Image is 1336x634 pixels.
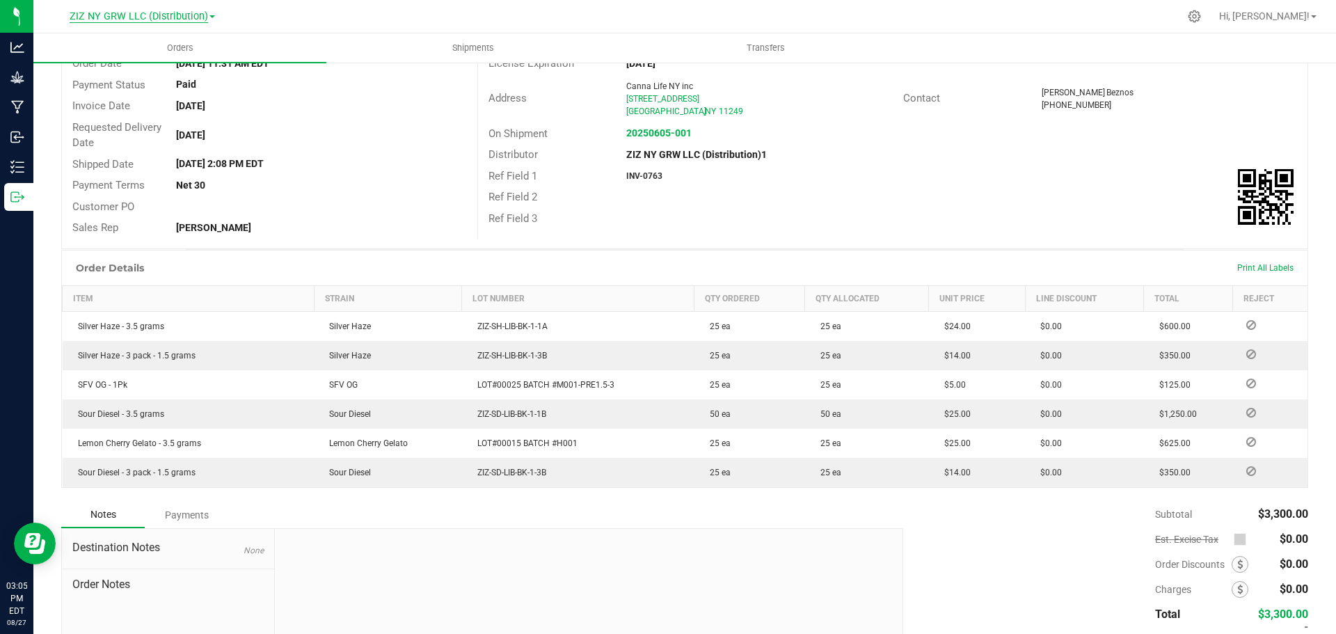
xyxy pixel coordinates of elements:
inline-svg: Analytics [10,40,24,54]
span: ZIZ-SD-LIB-BK-1-1B [470,409,546,419]
span: Sour Diesel [322,409,371,419]
span: ZIZ-SD-LIB-BK-1-3B [470,468,546,477]
span: $0.00 [1280,557,1308,571]
span: Ref Field 3 [488,212,537,225]
strong: Paid [176,79,196,90]
th: Lot Number [462,285,694,311]
span: ZIZ-SH-LIB-BK-1-3B [470,351,547,360]
span: Reject Inventory [1241,409,1262,417]
span: 25 ea [703,380,731,390]
span: Est. Excise Tax [1155,534,1228,545]
span: $24.00 [937,322,971,331]
th: Total [1144,285,1232,311]
a: Orders [33,33,326,63]
span: Order Notes [72,576,264,593]
strong: INV-0763 [626,171,662,181]
span: $5.00 [937,380,966,390]
span: $0.00 [1033,322,1062,331]
span: Distributor [488,148,538,161]
span: 25 ea [703,468,731,477]
span: $0.00 [1033,380,1062,390]
span: $25.00 [937,438,971,448]
span: $14.00 [937,468,971,477]
span: NY [705,106,716,116]
h1: Order Details [76,262,144,274]
strong: [DATE] [626,58,655,69]
span: None [244,546,264,555]
th: Qty Allocated [805,285,929,311]
span: Payment Status [72,79,145,91]
span: Sour Diesel [322,468,371,477]
span: 25 ea [703,351,731,360]
span: Print All Labels [1237,263,1294,273]
p: 03:05 PM EDT [6,580,27,617]
span: ZIZ-SH-LIB-BK-1-1A [470,322,548,331]
span: Shipments [434,42,513,54]
strong: [DATE] [176,100,205,111]
span: Contact [903,92,940,104]
span: Ref Field 1 [488,170,537,182]
span: Canna Life NY inc [626,81,693,91]
span: SFV OG [322,380,358,390]
span: Sour Diesel - 3 pack - 1.5 grams [71,468,196,477]
span: $125.00 [1152,380,1191,390]
span: $0.00 [1280,532,1308,546]
span: $0.00 [1033,409,1062,419]
inline-svg: Outbound [10,190,24,204]
span: $625.00 [1152,438,1191,448]
span: ZIZ NY GRW LLC (Distribution) [70,10,208,23]
span: 25 ea [813,468,841,477]
th: Item [63,285,315,311]
span: Calculate excise tax [1234,530,1252,548]
span: Sales Rep [72,221,118,234]
span: $1,250.00 [1152,409,1197,419]
qrcode: 00000866 [1238,169,1294,225]
span: 25 ea [813,380,841,390]
span: 50 ea [703,409,731,419]
span: Subtotal [1155,509,1192,520]
div: Payments [145,502,228,528]
span: Lemon Cherry Gelato - 3.5 grams [71,438,201,448]
th: Strain [314,285,462,311]
span: On Shipment [488,127,548,140]
span: Transfers [728,42,804,54]
span: Payment Terms [72,179,145,191]
span: Shipped Date [72,158,134,171]
span: Lemon Cherry Gelato [322,438,408,448]
span: 25 ea [703,438,731,448]
strong: Net 30 [176,180,205,191]
div: Manage settings [1186,10,1203,23]
span: Total [1155,608,1180,621]
span: Reject Inventory [1241,467,1262,475]
span: Customer PO [72,200,134,213]
span: Silver Haze [322,322,371,331]
span: Reject Inventory [1241,379,1262,388]
div: Notes [61,502,145,528]
strong: ZIZ NY GRW LLC (Distribution)1 [626,149,767,160]
span: $3,300.00 [1258,608,1308,621]
strong: [DATE] 11:31 AM EDT [176,58,269,69]
span: $3,300.00 [1258,507,1308,521]
span: Reject Inventory [1241,350,1262,358]
inline-svg: Inbound [10,130,24,144]
span: $350.00 [1152,351,1191,360]
span: , [703,106,705,116]
span: 25 ea [703,322,731,331]
span: License Expiration [488,57,574,70]
inline-svg: Manufacturing [10,100,24,114]
inline-svg: Grow [10,70,24,84]
th: Reject [1232,285,1307,311]
strong: [DATE] [176,129,205,141]
span: Silver Haze - 3.5 grams [71,322,164,331]
span: Reject Inventory [1241,438,1262,446]
span: 25 ea [813,438,841,448]
span: Silver Haze - 3 pack - 1.5 grams [71,351,196,360]
strong: [DATE] 2:08 PM EDT [176,158,264,169]
span: $600.00 [1152,322,1191,331]
span: Hi, [PERSON_NAME]! [1219,10,1310,22]
span: Reject Inventory [1241,321,1262,329]
span: $25.00 [937,409,971,419]
span: $0.00 [1280,583,1308,596]
span: Invoice Date [72,100,130,112]
span: Orders [148,42,212,54]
